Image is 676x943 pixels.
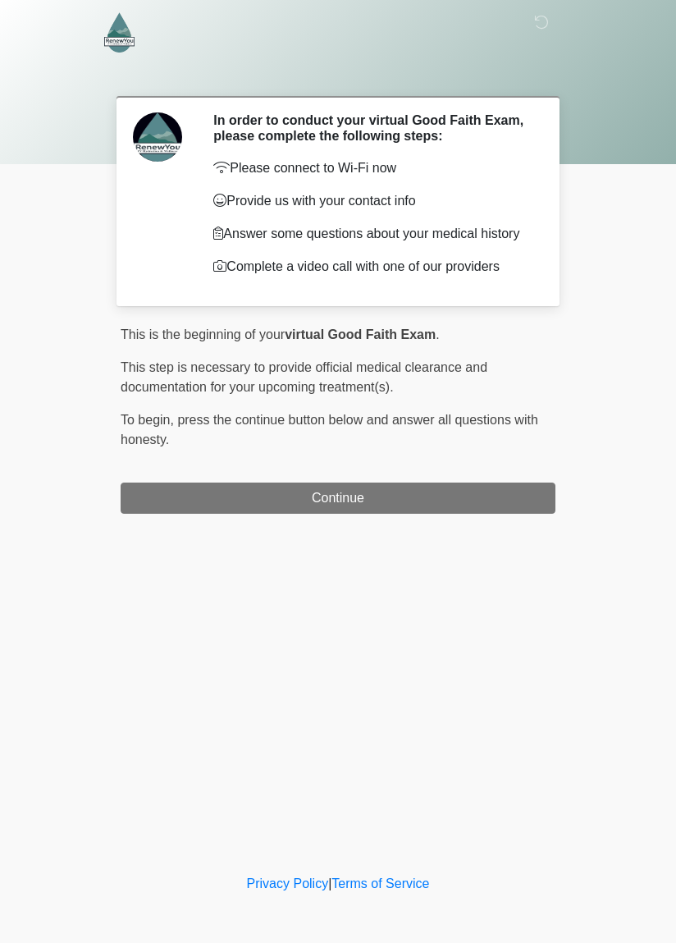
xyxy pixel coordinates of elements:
[121,483,555,514] button: Continue
[328,877,331,890] a: |
[104,12,135,53] img: RenewYou IV Hydration and Wellness Logo
[121,413,538,446] span: press the continue button below and answer all questions with honesty.
[213,224,531,244] p: Answer some questions about your medical history
[121,413,177,427] span: To begin,
[121,360,487,394] span: This step is necessary to provide official medical clearance and documentation for your upcoming ...
[213,112,531,144] h2: In order to conduct your virtual Good Faith Exam, please complete the following steps:
[285,327,436,341] strong: virtual Good Faith Exam
[133,112,182,162] img: Agent Avatar
[213,191,531,211] p: Provide us with your contact info
[331,877,429,890] a: Terms of Service
[108,59,568,89] h1: ‎ ‎ ‎
[247,877,329,890] a: Privacy Policy
[213,158,531,178] p: Please connect to Wi-Fi now
[436,327,439,341] span: .
[213,257,531,277] p: Complete a video call with one of our providers
[121,327,285,341] span: This is the beginning of your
